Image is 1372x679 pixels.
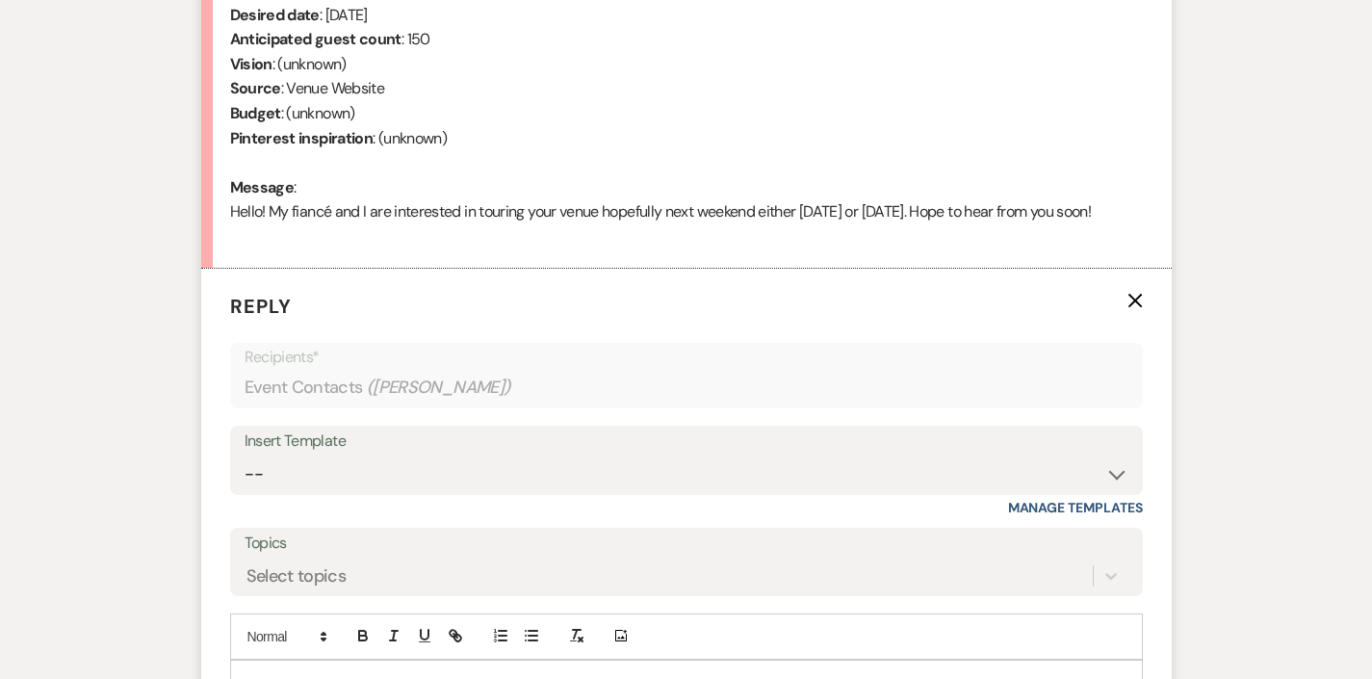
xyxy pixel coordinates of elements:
b: Desired date [230,5,320,25]
b: Anticipated guest count [230,29,401,49]
span: Reply [230,294,292,319]
p: Recipients* [245,345,1128,370]
a: Manage Templates [1008,499,1143,516]
label: Topics [245,530,1128,558]
b: Vision [230,54,272,74]
span: ( [PERSON_NAME] ) [367,375,511,401]
div: Select topics [246,562,347,588]
b: Source [230,78,281,98]
b: Pinterest inspiration [230,128,374,148]
b: Budget [230,103,281,123]
div: Insert Template [245,428,1128,456]
div: Event Contacts [245,369,1128,406]
b: Message [230,177,295,197]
